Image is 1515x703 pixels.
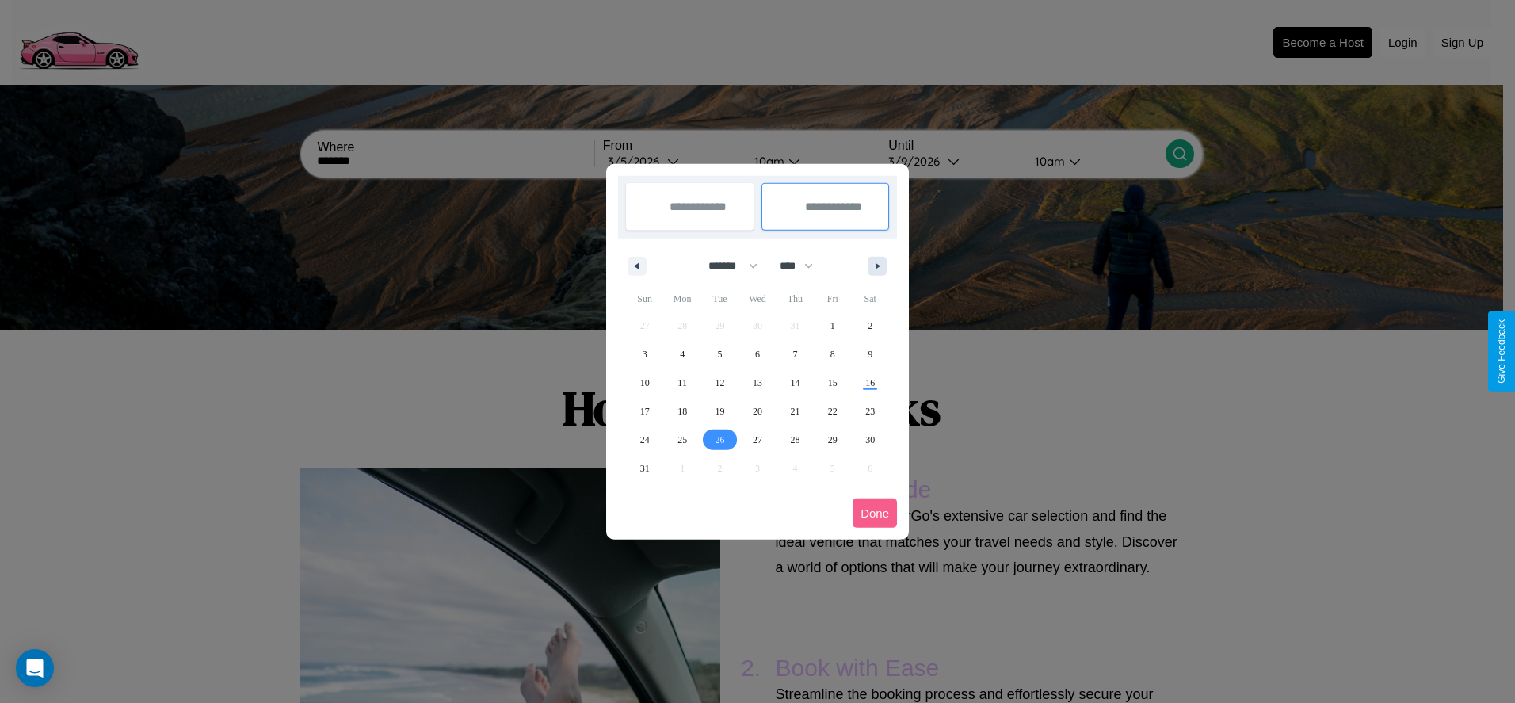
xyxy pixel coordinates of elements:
[738,426,776,454] button: 27
[755,340,760,369] span: 6
[663,426,700,454] button: 25
[868,340,872,369] span: 9
[626,369,663,397] button: 10
[790,397,799,426] span: 21
[814,286,851,311] span: Fri
[626,397,663,426] button: 17
[865,426,875,454] span: 30
[701,286,738,311] span: Tue
[677,426,687,454] span: 25
[663,369,700,397] button: 11
[626,426,663,454] button: 24
[640,369,650,397] span: 10
[753,369,762,397] span: 13
[626,454,663,483] button: 31
[777,340,814,369] button: 7
[852,426,889,454] button: 30
[753,397,762,426] span: 20
[865,369,875,397] span: 16
[677,397,687,426] span: 18
[828,426,838,454] span: 29
[753,426,762,454] span: 27
[716,369,725,397] span: 12
[865,397,875,426] span: 23
[777,397,814,426] button: 21
[814,369,851,397] button: 15
[738,286,776,311] span: Wed
[1496,319,1507,384] div: Give Feedback
[777,426,814,454] button: 28
[716,426,725,454] span: 26
[626,286,663,311] span: Sun
[677,369,687,397] span: 11
[738,397,776,426] button: 20
[852,397,889,426] button: 23
[718,340,723,369] span: 5
[701,397,738,426] button: 19
[830,340,835,369] span: 8
[777,286,814,311] span: Thu
[16,649,54,687] div: Open Intercom Messenger
[777,369,814,397] button: 14
[738,340,776,369] button: 6
[640,397,650,426] span: 17
[852,369,889,397] button: 16
[814,311,851,340] button: 1
[814,426,851,454] button: 29
[663,397,700,426] button: 18
[640,426,650,454] span: 24
[738,369,776,397] button: 13
[701,340,738,369] button: 5
[716,397,725,426] span: 19
[663,340,700,369] button: 4
[868,311,872,340] span: 2
[852,311,889,340] button: 2
[701,426,738,454] button: 26
[790,426,799,454] span: 28
[701,369,738,397] button: 12
[852,340,889,369] button: 9
[830,311,835,340] span: 1
[852,286,889,311] span: Sat
[792,340,797,369] span: 7
[640,454,650,483] span: 31
[790,369,799,397] span: 14
[828,397,838,426] span: 22
[853,499,897,528] button: Done
[643,340,647,369] span: 3
[828,369,838,397] span: 15
[814,340,851,369] button: 8
[680,340,685,369] span: 4
[814,397,851,426] button: 22
[626,340,663,369] button: 3
[663,286,700,311] span: Mon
